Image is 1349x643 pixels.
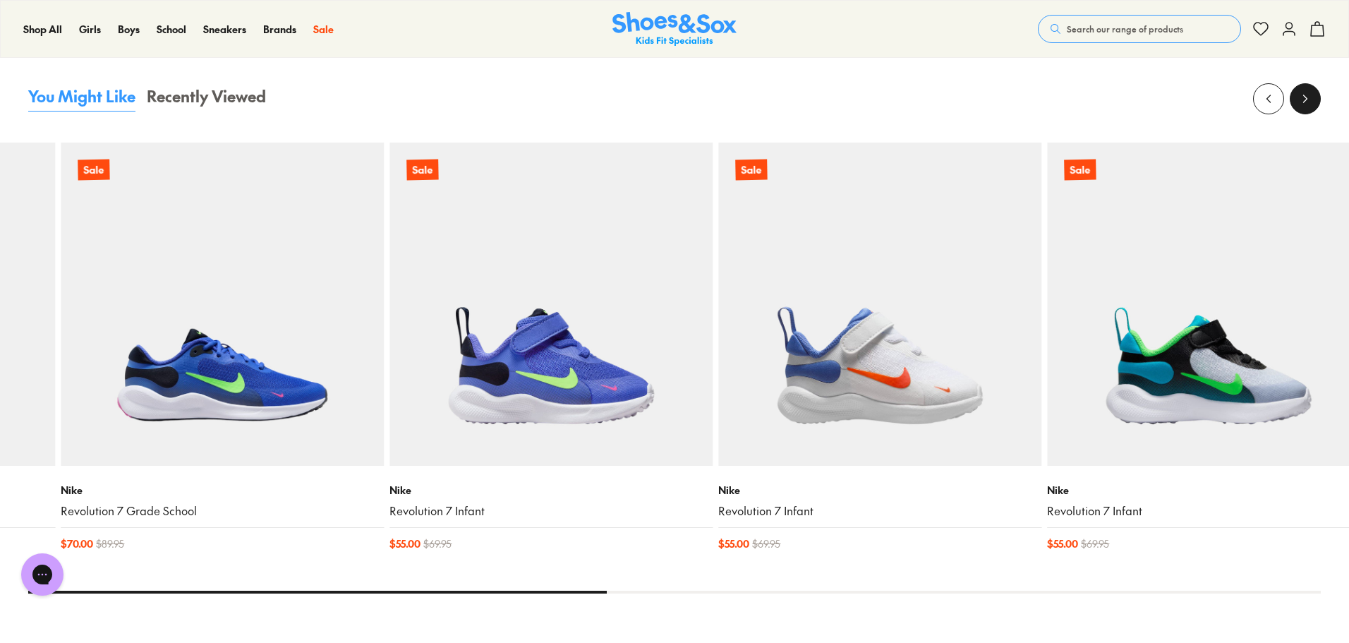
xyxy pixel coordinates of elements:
[61,483,384,498] p: Nike
[14,548,71,601] iframe: Gorgias live chat messenger
[1064,160,1096,181] p: Sale
[313,22,334,36] span: Sale
[1081,536,1109,551] span: $ 69.95
[79,22,101,36] span: Girls
[78,160,109,181] p: Sale
[28,85,135,112] button: You Might Like
[1067,23,1183,35] span: Search our range of products
[752,536,780,551] span: $ 69.95
[718,503,1041,519] a: Revolution 7 Infant
[157,22,186,37] a: School
[389,503,713,519] a: Revolution 7 Infant
[612,12,737,47] img: SNS_Logo_Responsive.svg
[718,483,1041,498] p: Nike
[612,12,737,47] a: Shoes & Sox
[79,22,101,37] a: Girls
[313,22,334,37] a: Sale
[735,160,767,181] p: Sale
[423,536,452,551] span: $ 69.95
[718,536,749,551] span: $ 55.00
[203,22,246,37] a: Sneakers
[61,503,384,519] a: Revolution 7 Grade School
[263,22,296,37] a: Brands
[263,22,296,36] span: Brands
[61,143,384,466] a: Sale
[389,483,713,498] p: Nike
[157,22,186,36] span: School
[203,22,246,36] span: Sneakers
[147,85,266,112] button: Recently Viewed
[96,536,124,551] span: $ 89.95
[406,160,438,181] p: Sale
[1047,536,1078,551] span: $ 55.00
[1038,15,1241,43] button: Search our range of products
[389,536,421,551] span: $ 55.00
[61,536,93,551] span: $ 70.00
[118,22,140,37] a: Boys
[23,22,62,37] a: Shop All
[23,22,62,36] span: Shop All
[118,22,140,36] span: Boys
